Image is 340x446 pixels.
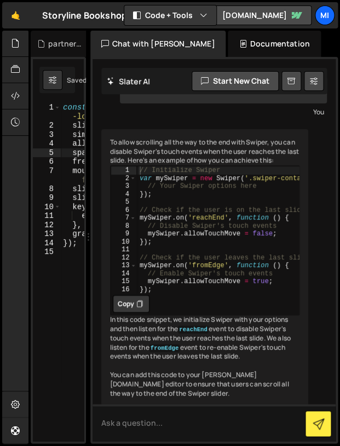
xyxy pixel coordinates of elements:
div: 7 [111,214,136,222]
h2: Slater AI [107,76,151,86]
div: To allow scrolling all the way to the end with Swiper, you can disable Swiper's touch events when... [101,129,309,407]
div: 8 [33,184,61,194]
button: Start new chat [192,71,279,91]
div: 13 [33,229,61,239]
div: 14 [111,270,136,278]
div: 12 [33,221,61,230]
code: reachEnd [178,326,209,333]
div: 11 [33,211,61,221]
div: 3 [111,182,136,190]
div: 15 [111,277,136,286]
div: 1 [33,103,61,121]
div: Storyline Bookshop [42,9,127,22]
div: 6 [33,157,61,166]
code: fromEdge [149,344,180,352]
div: 5 [33,148,61,158]
div: 8 [111,222,136,230]
div: 2 [111,175,136,183]
div: 14 [33,239,61,248]
div: 10 [33,202,61,212]
div: Documentation [228,31,320,57]
button: Copy [113,295,149,312]
a: Mi [315,5,335,25]
div: 9 [33,193,61,202]
div: partners-swiper.js [48,38,83,49]
div: 13 [111,262,136,270]
div: 11 [111,246,136,254]
div: 4 [33,139,61,148]
div: Saved [67,76,134,85]
div: 1 [111,166,136,175]
div: 2 [33,121,61,130]
div: 7 [33,166,61,184]
div: 10 [111,238,136,246]
div: You [123,106,325,118]
button: Code + Tools [124,5,216,25]
div: 6 [111,206,136,215]
div: Chat with [PERSON_NAME] [90,31,226,57]
div: 9 [111,230,136,238]
div: 16 [111,286,136,294]
a: [DOMAIN_NAME] [213,5,312,25]
div: 3 [33,130,61,140]
div: 12 [111,254,136,262]
div: 5 [111,198,136,206]
div: 4 [111,190,136,199]
a: 🤙 [2,2,29,28]
div: 15 [33,247,61,257]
